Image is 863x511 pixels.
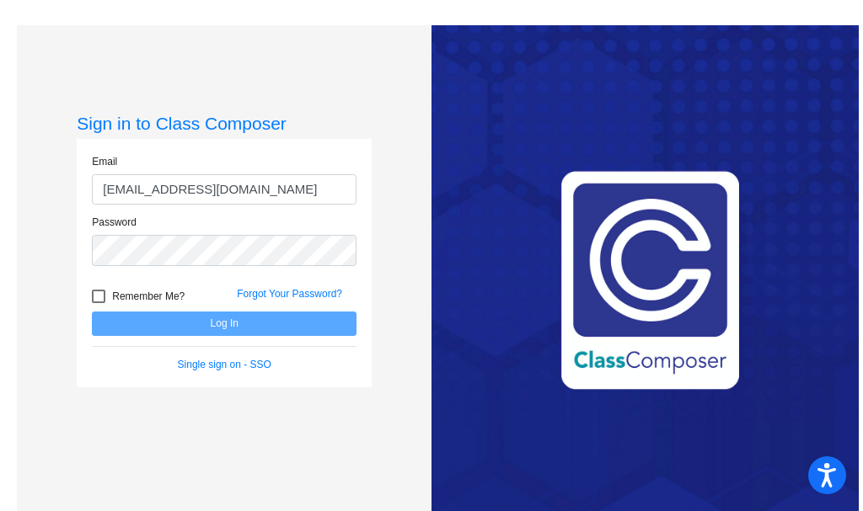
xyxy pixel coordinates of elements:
[112,286,185,306] span: Remember Me?
[92,154,117,169] label: Email
[77,113,372,134] h3: Sign in to Class Composer
[237,288,342,300] a: Forgot Your Password?
[92,215,137,230] label: Password
[178,359,271,370] a: Single sign on - SSO
[92,311,356,336] button: Log In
